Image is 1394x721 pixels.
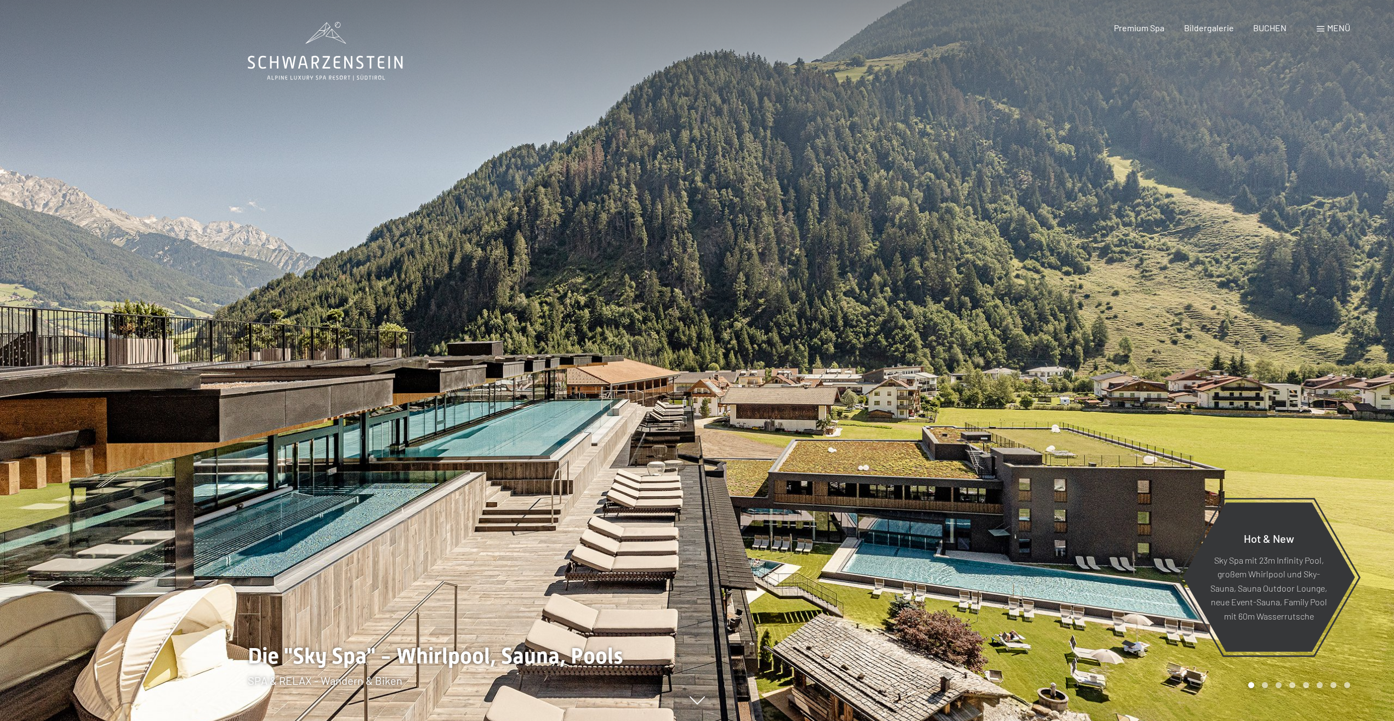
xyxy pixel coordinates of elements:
[1262,682,1268,688] div: Carousel Page 2
[1114,22,1164,33] a: Premium Spa
[1209,553,1328,623] p: Sky Spa mit 23m Infinity Pool, großem Whirlpool und Sky-Sauna, Sauna Outdoor Lounge, neue Event-S...
[1317,682,1323,688] div: Carousel Page 6
[1330,682,1336,688] div: Carousel Page 7
[1184,22,1234,33] a: Bildergalerie
[1327,22,1350,33] span: Menü
[1276,682,1282,688] div: Carousel Page 3
[1344,682,1350,688] div: Carousel Page 8
[1248,682,1254,688] div: Carousel Page 1 (Current Slide)
[1182,502,1356,652] a: Hot & New Sky Spa mit 23m Infinity Pool, großem Whirlpool und Sky-Sauna, Sauna Outdoor Lounge, ne...
[1244,682,1350,688] div: Carousel Pagination
[1303,682,1309,688] div: Carousel Page 5
[1289,682,1295,688] div: Carousel Page 4
[1244,531,1294,544] span: Hot & New
[1253,22,1287,33] a: BUCHEN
